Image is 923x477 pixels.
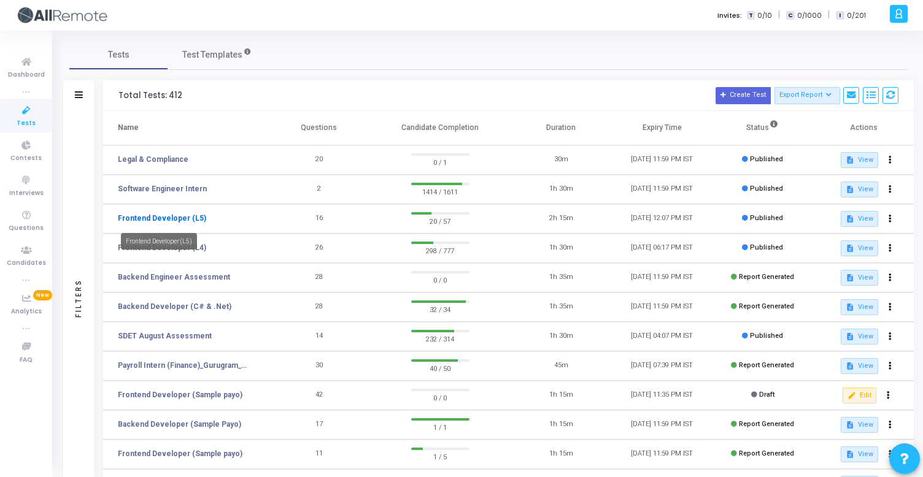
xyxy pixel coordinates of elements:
[611,410,712,440] td: [DATE] 11:59 PM IST
[118,91,182,101] div: Total Tests: 412
[103,111,269,145] th: Name
[511,145,611,175] td: 30m
[411,362,469,374] span: 40 / 50
[786,11,794,20] span: C
[841,240,878,256] button: View
[118,183,207,194] a: Software Engineer Intern
[9,223,44,234] span: Questions
[739,273,794,281] span: Report Generated
[10,153,42,164] span: Contests
[118,272,230,283] a: Backend Engineer Assessment
[846,185,854,194] mat-icon: description
[411,391,469,403] span: 0 / 0
[778,9,780,21] span: |
[739,361,794,369] span: Report Generated
[813,111,914,145] th: Actions
[269,410,369,440] td: 17
[841,181,878,197] button: View
[841,152,878,168] button: View
[843,387,876,403] button: Edit
[33,290,52,300] span: New
[182,48,242,61] span: Test Templates
[511,234,611,263] td: 1h 30m
[411,450,469,462] span: 1 / 5
[269,292,369,322] td: 28
[750,214,783,222] span: Published
[411,332,469,345] span: 232 / 314
[611,263,712,292] td: [DATE] 11:59 PM IST
[846,303,854,311] mat-icon: description
[411,421,469,433] span: 1 / 1
[411,185,469,197] span: 1414 / 1611
[269,381,369,410] td: 42
[269,204,369,234] td: 16
[511,175,611,204] td: 1h 30m
[750,332,783,340] span: Published
[847,10,866,21] span: 0/201
[611,175,712,204] td: [DATE] 11:59 PM IST
[797,10,822,21] span: 0/1000
[11,307,42,317] span: Analytics
[848,391,856,400] mat-icon: edit
[841,211,878,227] button: View
[269,145,369,175] td: 20
[269,263,369,292] td: 28
[611,351,712,381] td: [DATE] 07:39 PM IST
[8,70,45,80] span: Dashboard
[269,111,369,145] th: Questions
[511,410,611,440] td: 1h 15m
[611,234,712,263] td: [DATE] 06:17 PM IST
[750,185,783,193] span: Published
[7,258,46,269] span: Candidates
[20,355,33,365] span: FAQ
[841,446,878,462] button: View
[118,330,212,342] a: SDET August Assessment
[611,145,712,175] td: [DATE] 11:59 PM IST
[269,175,369,204] td: 2
[611,111,712,145] th: Expiry Time
[757,10,772,21] span: 0/10
[269,322,369,351] td: 14
[121,233,197,250] div: Frontend Developer (L5)
[269,351,369,381] td: 30
[73,231,84,365] div: Filters
[846,273,854,282] mat-icon: description
[269,440,369,469] td: 11
[511,292,611,322] td: 1h 35m
[611,292,712,322] td: [DATE] 11:59 PM IST
[750,155,783,163] span: Published
[118,360,250,371] a: Payroll Intern (Finance)_Gurugram_Campus
[611,381,712,410] td: [DATE] 11:35 PM IST
[841,299,878,315] button: View
[411,215,469,227] span: 20 / 57
[118,389,242,400] a: Frontend Developer (Sample payo)
[611,440,712,469] td: [DATE] 11:59 PM IST
[828,9,830,21] span: |
[118,301,231,312] a: Backend Developer (C# & .Net)
[15,3,107,28] img: logo
[846,332,854,341] mat-icon: description
[411,244,469,256] span: 298 / 777
[511,111,611,145] th: Duration
[411,303,469,315] span: 32 / 34
[108,48,129,61] span: Tests
[846,156,854,164] mat-icon: description
[511,440,611,469] td: 1h 15m
[841,417,878,433] button: View
[841,329,878,345] button: View
[713,111,813,145] th: Status
[841,270,878,286] button: View
[17,118,36,129] span: Tests
[750,243,783,251] span: Published
[717,10,742,21] label: Invites:
[846,450,854,459] mat-icon: description
[846,215,854,223] mat-icon: description
[611,322,712,351] td: [DATE] 04:07 PM IST
[759,391,774,399] span: Draft
[716,87,771,104] button: Create Test
[841,358,878,374] button: View
[9,188,44,199] span: Interviews
[411,156,469,168] span: 0 / 1
[739,449,794,457] span: Report Generated
[369,111,511,145] th: Candidate Completion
